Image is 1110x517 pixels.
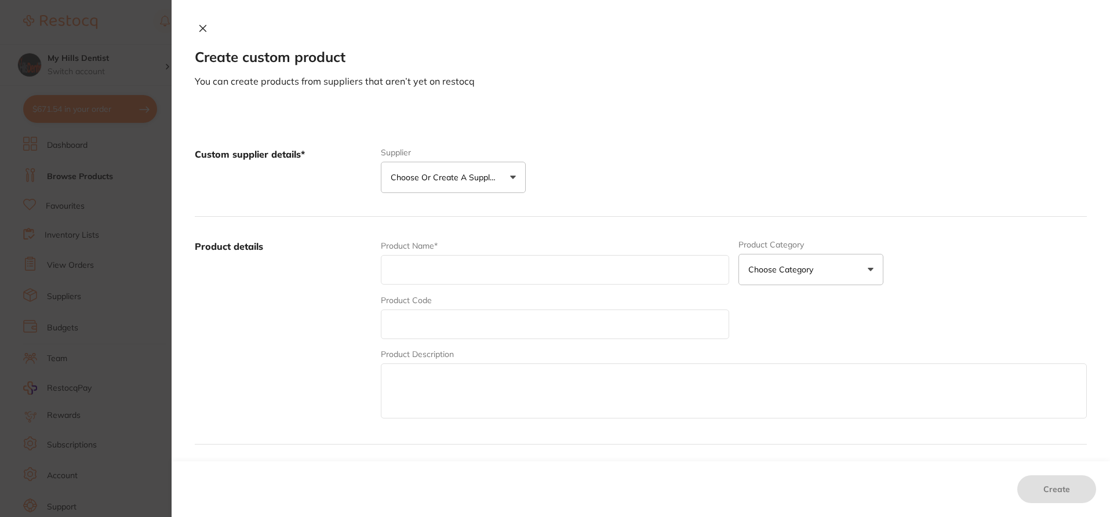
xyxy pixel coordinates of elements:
label: Product Name* [381,241,438,250]
button: Choose Category [738,254,883,285]
label: Supplier [381,148,526,157]
button: Choose or create a supplier [381,162,526,193]
button: Create [1017,475,1096,503]
label: Product Description [381,349,454,359]
h2: Create custom product [195,49,1087,65]
p: You can create products from suppliers that aren’t yet on restocq [195,75,1087,88]
label: Product Category [738,240,883,249]
label: Product Code [381,296,432,305]
p: Choose Category [748,264,818,275]
label: Product details [195,240,372,421]
label: Custom supplier details* [195,148,372,193]
p: Choose or create a supplier [391,172,501,183]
